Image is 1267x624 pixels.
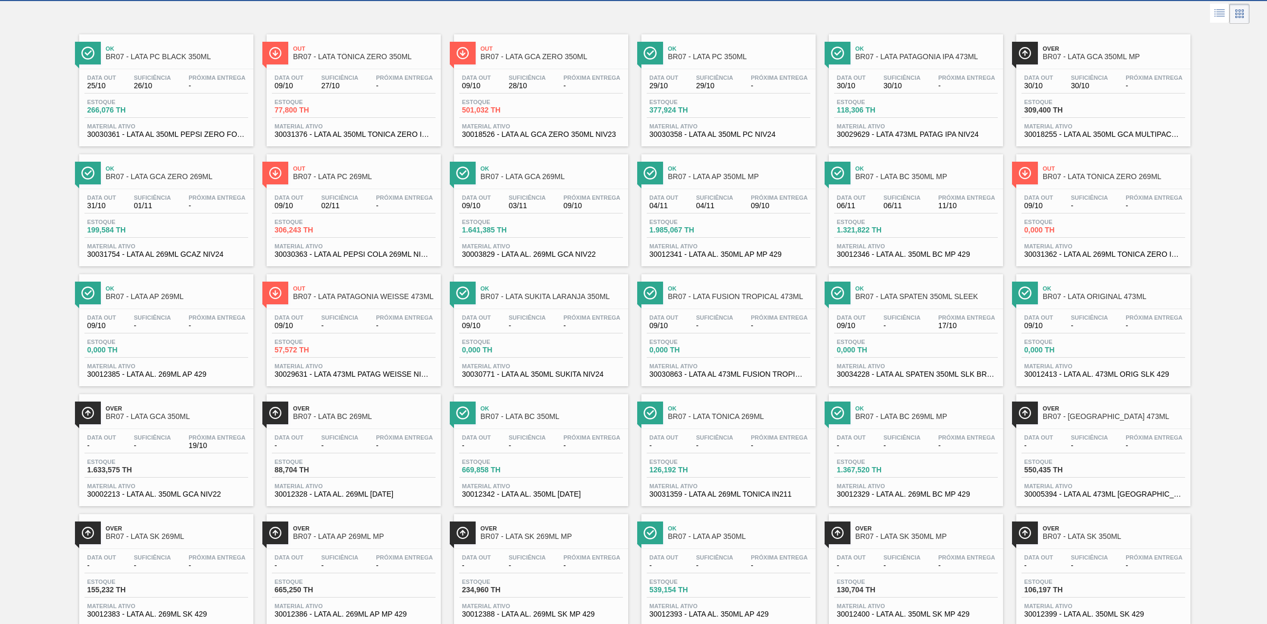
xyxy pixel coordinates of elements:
span: Out [480,45,623,52]
a: ÍconeOutBR07 - LATA PC 269MLData out09/10Suficiência02/11Próxima Entrega-Estoque306,243 THMateria... [259,146,446,266]
span: 501,032 TH [462,106,536,114]
span: Ok [855,285,998,292]
span: 09/10 [275,322,304,330]
span: Estoque [1024,339,1098,345]
span: BR07 - LATA AP 269ML [106,293,248,301]
img: Ícone [831,166,844,180]
img: Ícone [81,406,94,420]
span: - [1071,202,1108,210]
span: 306,243 TH [275,226,348,234]
span: Material ativo [275,243,433,249]
span: - [134,322,171,330]
span: 30012385 - LATA AL. 269ML AP 429 [87,370,245,378]
span: 09/10 [462,82,491,90]
span: 30030771 - LATA AL 350ML SUKITA NIV24 [462,370,620,378]
span: 31/10 [87,202,116,210]
span: Material ativo [649,363,808,369]
a: ÍconeOverBR07 - LATA GCA 350ML MPData out30/10Suficiência30/10Próxima Entrega-Estoque309,400 THMa... [1008,26,1196,146]
span: 30/10 [883,82,920,90]
span: BR07 - LATA TÔNICA ZERO 350ML [293,53,436,61]
span: Estoque [649,339,723,345]
span: Data out [275,434,304,441]
span: Suficiência [508,434,545,441]
span: Suficiência [883,194,920,201]
span: Estoque [275,219,348,225]
a: ÍconeOkBR07 - LATA BC 269ML MPData out-Suficiência-Próxima Entrega-Estoque1.367,520 THMaterial at... [821,386,1008,506]
a: ÍconeOkBR07 - LATA PC BLACK 350MLData out25/10Suficiência26/10Próxima Entrega-Estoque266,076 THMa... [71,26,259,146]
span: 09/10 [87,322,116,330]
span: Suficiência [321,434,358,441]
span: Data out [1024,434,1053,441]
span: Próxima Entrega [563,434,620,441]
span: 09/10 [649,322,678,330]
img: Ícone [1018,286,1032,300]
span: Próxima Entrega [188,194,245,201]
img: Ícone [644,166,657,180]
img: Ícone [456,406,469,420]
span: - [751,322,808,330]
span: Suficiência [134,434,171,441]
span: Ok [1043,285,1185,292]
a: ÍconeOutBR07 - LATA TÔNICA ZERO 269MLData out09/10Suficiência-Próxima Entrega-Estoque0,000 THMate... [1008,146,1196,266]
span: Ok [855,405,998,412]
span: Próxima Entrega [376,314,433,321]
span: - [134,442,171,450]
span: Data out [837,434,866,441]
span: 04/11 [649,202,678,210]
img: Ícone [831,406,844,420]
img: Ícone [456,286,469,300]
span: Suficiência [134,194,171,201]
span: - [508,322,545,330]
span: Próxima Entrega [376,74,433,81]
span: Estoque [87,339,161,345]
span: - [938,82,995,90]
span: BR07 - LATA PATAGONIA WEISSE 473ML [293,293,436,301]
span: 30029631 - LATA 473ML PATAG WEISSE NIV24 [275,370,433,378]
span: 09/10 [1024,322,1053,330]
span: - [376,322,433,330]
span: BR07 - LATA BC 350ML [480,413,623,421]
span: Material ativo [1024,123,1183,129]
span: Próxima Entrega [938,194,995,201]
a: ÍconeOkBR07 - LATA ORIGINAL 473MLData out09/10Suficiência-Próxima Entrega-Estoque0,000 THMaterial... [1008,266,1196,386]
span: 04/11 [696,202,733,210]
a: ÍconeOkBR07 - LATA BC 350MLData out-Suficiência-Próxima Entrega-Estoque669,858 THMaterial ativo30... [446,386,633,506]
img: Ícone [81,166,94,180]
span: BR07 - LATA ORIGINAL 473ML [1043,293,1185,301]
span: Material ativo [87,243,245,249]
span: - [321,442,358,450]
a: ÍconeOkBR07 - LATA GCA ZERO 269MLData out31/10Suficiência01/11Próxima Entrega-Estoque199,584 THMa... [71,146,259,266]
span: 30031376 - LATA AL 350ML TONICA ZERO IN211 [275,131,433,138]
span: 30/10 [837,82,866,90]
span: Data out [275,314,304,321]
span: - [696,322,733,330]
span: Suficiência [321,194,358,201]
span: Estoque [275,99,348,105]
span: Suficiência [134,74,171,81]
span: - [188,82,245,90]
span: 09/10 [462,202,491,210]
span: 0,000 TH [462,346,536,354]
span: 30/10 [1024,82,1053,90]
span: 29/10 [696,82,733,90]
a: ÍconeOkBR07 - LATA PC 350MLData out29/10Suficiência29/10Próxima Entrega-Estoque377,924 THMaterial... [633,26,821,146]
span: 30012346 - LATA AL. 350ML BC MP 429 [837,250,995,258]
span: Estoque [649,219,723,225]
a: ÍconeOverBR07 - LATA GCA 350MLData out-Suficiência-Próxima Entrega19/10Estoque1.633,575 THMateria... [71,386,259,506]
span: Estoque [275,339,348,345]
span: 09/10 [563,202,620,210]
span: Data out [837,74,866,81]
span: BR07 - LATA GCA ZERO 350ML [480,53,623,61]
span: Material ativo [649,243,808,249]
span: Próxima Entrega [563,74,620,81]
span: 1.641,385 TH [462,226,536,234]
span: Data out [462,314,491,321]
span: 30031754 - LATA AL 269ML GCAZ NIV24 [87,250,245,258]
span: Data out [837,194,866,201]
span: 30029629 - LATA 473ML PATAG IPA NIV24 [837,131,995,138]
span: 30018255 - LATA AL 350ML GCA MULTIPACK NIV22 [1024,131,1183,138]
span: Suficiência [1071,434,1108,441]
span: Ok [855,165,998,172]
a: ÍconeOkBR07 - LATA AP 350ML MPData out04/11Suficiência04/11Próxima Entrega09/10Estoque1.985,067 T... [633,146,821,266]
span: Data out [87,74,116,81]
